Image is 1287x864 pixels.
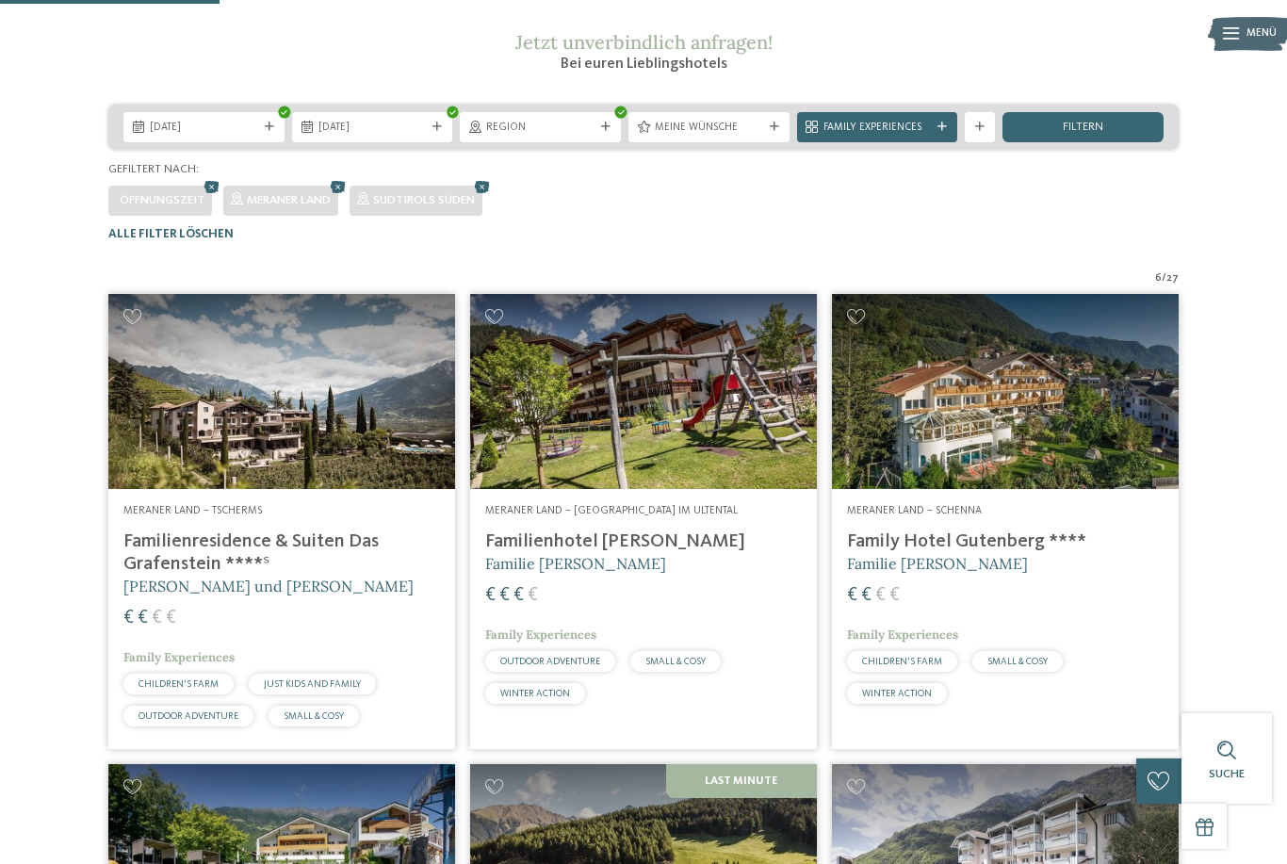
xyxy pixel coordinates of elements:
span: Gefiltert nach: [108,163,199,175]
span: JUST KIDS AND FAMILY [264,679,361,689]
span: Alle Filter löschen [108,228,234,240]
span: 6 [1155,271,1162,286]
span: Family Experiences [847,627,958,643]
span: filtern [1063,122,1103,134]
span: Meraner Land – [GEOGRAPHIC_DATA] im Ultental [485,505,738,516]
span: Südtirols Süden [373,194,475,206]
span: WINTER ACTION [500,689,570,698]
span: € [499,586,510,605]
img: Familienhotels gesucht? Hier findet ihr die besten! [108,294,455,489]
span: Öffnungszeit [120,194,204,206]
span: € [485,586,496,605]
span: Meraner Land [247,194,331,206]
span: CHILDREN’S FARM [862,657,942,666]
h4: Family Hotel Gutenberg **** [847,530,1164,553]
span: SMALL & COSY [645,657,706,666]
span: Familie [PERSON_NAME] [485,554,666,573]
span: OUTDOOR ADVENTURE [138,711,238,721]
span: WINTER ACTION [862,689,932,698]
span: Meraner Land – Tscherms [123,505,262,516]
span: Jetzt unverbindlich anfragen! [515,30,773,54]
a: Familienhotels gesucht? Hier findet ihr die besten! Meraner Land – Tscherms Familienresidence & S... [108,294,455,749]
h4: Familienhotel [PERSON_NAME] [485,530,802,553]
span: Meraner Land – Schenna [847,505,982,516]
span: Family Experiences [123,649,235,665]
span: € [152,609,162,628]
span: € [875,586,886,605]
span: CHILDREN’S FARM [138,679,219,689]
span: € [847,586,857,605]
h4: Familienresidence & Suiten Das Grafenstein ****ˢ [123,530,440,576]
span: Familie [PERSON_NAME] [847,554,1028,573]
img: Familienhotels gesucht? Hier findet ihr die besten! [470,294,817,489]
span: Suche [1209,768,1245,780]
span: Bei euren Lieblingshotels [561,57,727,72]
span: Region [486,121,595,136]
span: SMALL & COSY [284,711,344,721]
span: Family Experiences [823,121,932,136]
span: / [1162,271,1166,286]
a: Familienhotels gesucht? Hier findet ihr die besten! Meraner Land – [GEOGRAPHIC_DATA] im Ultental ... [470,294,817,749]
a: Familienhotels gesucht? Hier findet ihr die besten! Meraner Land – Schenna Family Hotel Gutenberg... [832,294,1179,749]
span: Family Experiences [485,627,596,643]
span: [PERSON_NAME] und [PERSON_NAME] [123,577,414,595]
span: € [528,586,538,605]
span: SMALL & COSY [987,657,1048,666]
span: € [513,586,524,605]
span: € [889,586,900,605]
span: € [166,609,176,628]
span: OUTDOOR ADVENTURE [500,657,600,666]
span: € [123,609,134,628]
span: [DATE] [150,121,258,136]
img: Family Hotel Gutenberg **** [832,294,1179,489]
span: [DATE] [318,121,427,136]
span: € [861,586,872,605]
span: 27 [1166,271,1179,286]
span: Meine Wünsche [655,121,763,136]
span: € [138,609,148,628]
